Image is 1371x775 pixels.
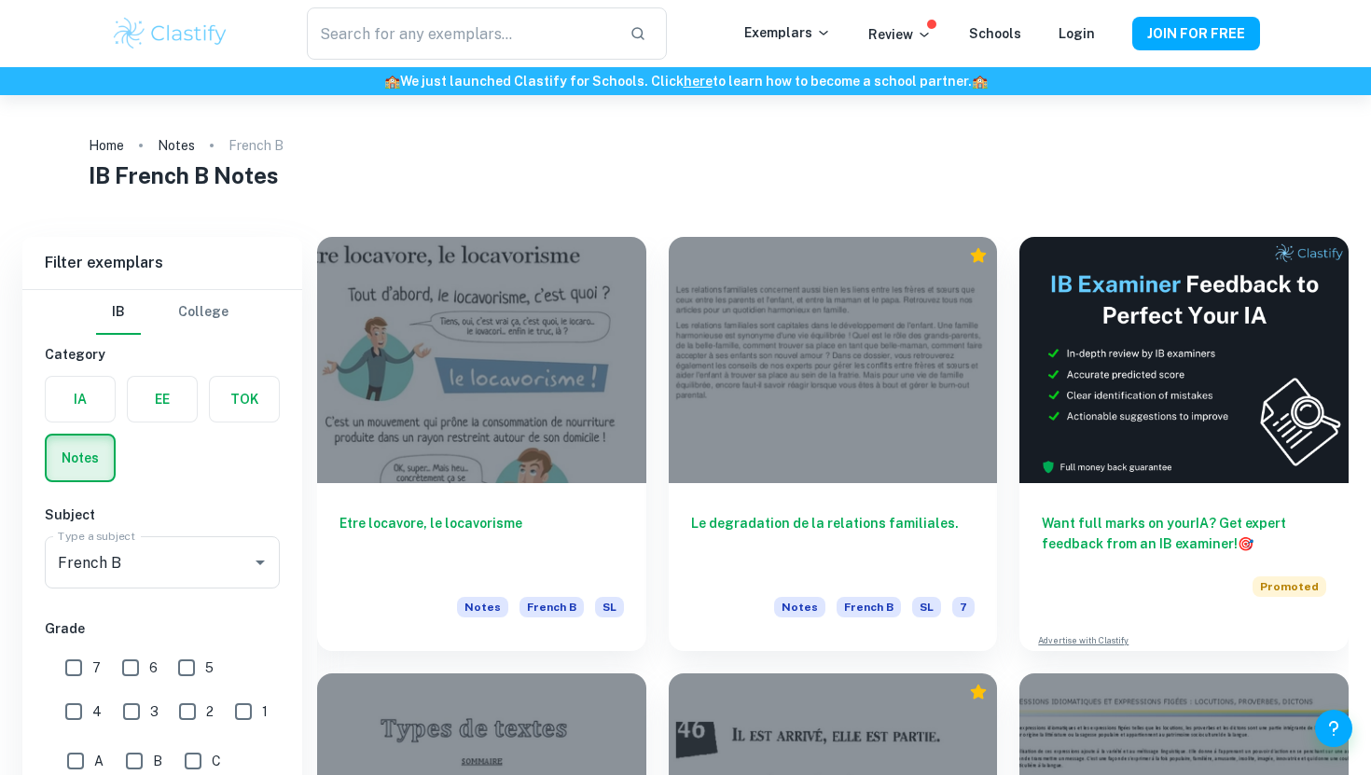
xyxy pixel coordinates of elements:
[774,597,825,617] span: Notes
[96,290,141,335] button: IB
[307,7,615,60] input: Search for any exemplars...
[744,22,831,43] p: Exemplars
[969,26,1021,41] a: Schools
[1019,237,1349,651] a: Want full marks on yourIA? Get expert feedback from an IB examiner!PromotedAdvertise with Clastify
[228,135,284,156] p: French B
[58,528,135,544] label: Type a subject
[969,246,988,265] div: Premium
[111,15,229,52] img: Clastify logo
[1019,237,1349,483] img: Thumbnail
[684,74,713,89] a: here
[952,597,975,617] span: 7
[1315,710,1352,747] button: Help and Feedback
[22,237,302,289] h6: Filter exemplars
[45,505,280,525] h6: Subject
[969,683,988,701] div: Premium
[837,597,901,617] span: French B
[178,290,228,335] button: College
[45,344,280,365] h6: Category
[94,751,104,771] span: A
[1059,26,1095,41] a: Login
[595,597,624,617] span: SL
[92,701,102,722] span: 4
[150,701,159,722] span: 3
[247,549,273,575] button: Open
[206,701,214,722] span: 2
[205,657,214,678] span: 5
[89,159,1282,192] h1: IB French B Notes
[972,74,988,89] span: 🏫
[92,657,101,678] span: 7
[212,751,221,771] span: C
[46,377,115,422] button: IA
[339,513,624,574] h6: Etre locavore, le locavorisme
[317,237,646,651] a: Etre locavore, le locavorismeNotesFrench BSL
[158,132,195,159] a: Notes
[912,597,941,617] span: SL
[89,132,124,159] a: Home
[1038,634,1129,647] a: Advertise with Clastify
[691,513,976,574] h6: Le degradation de la relations familiales.
[1238,536,1253,551] span: 🎯
[868,24,932,45] p: Review
[1132,17,1260,50] button: JOIN FOR FREE
[1253,576,1326,597] span: Promoted
[669,237,998,651] a: Le degradation de la relations familiales.NotesFrench BSL7
[4,71,1367,91] h6: We just launched Clastify for Schools. Click to learn how to become a school partner.
[47,436,114,480] button: Notes
[210,377,279,422] button: TOK
[128,377,197,422] button: EE
[45,618,280,639] h6: Grade
[384,74,400,89] span: 🏫
[96,290,228,335] div: Filter type choice
[457,597,508,617] span: Notes
[262,701,268,722] span: 1
[1042,513,1326,554] h6: Want full marks on your IA ? Get expert feedback from an IB examiner!
[519,597,584,617] span: French B
[153,751,162,771] span: B
[149,657,158,678] span: 6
